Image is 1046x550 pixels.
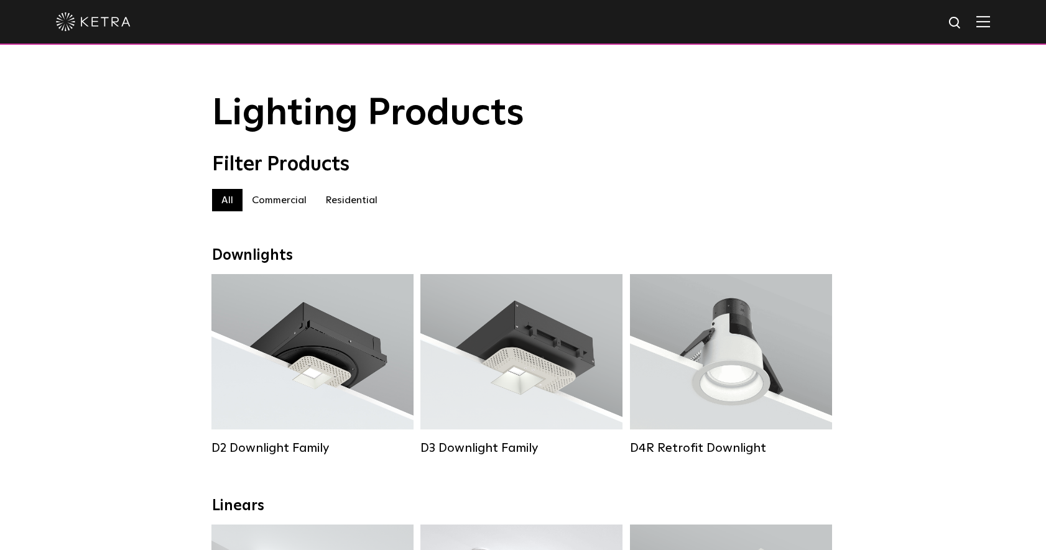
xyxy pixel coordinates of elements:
[243,189,316,211] label: Commercial
[630,441,832,456] div: D4R Retrofit Downlight
[316,189,387,211] label: Residential
[212,95,524,132] span: Lighting Products
[212,247,834,265] div: Downlights
[211,441,414,456] div: D2 Downlight Family
[56,12,131,31] img: ketra-logo-2019-white
[212,153,834,176] div: Filter Products
[211,274,414,456] a: D2 Downlight Family Lumen Output:1200Colors:White / Black / Gloss Black / Silver / Bronze / Silve...
[212,497,834,515] div: Linears
[420,441,623,456] div: D3 Downlight Family
[948,16,963,31] img: search icon
[630,274,832,456] a: D4R Retrofit Downlight Lumen Output:800Colors:White / BlackBeam Angles:15° / 25° / 40° / 60°Watta...
[420,274,623,456] a: D3 Downlight Family Lumen Output:700 / 900 / 1100Colors:White / Black / Silver / Bronze / Paintab...
[212,189,243,211] label: All
[976,16,990,27] img: Hamburger%20Nav.svg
